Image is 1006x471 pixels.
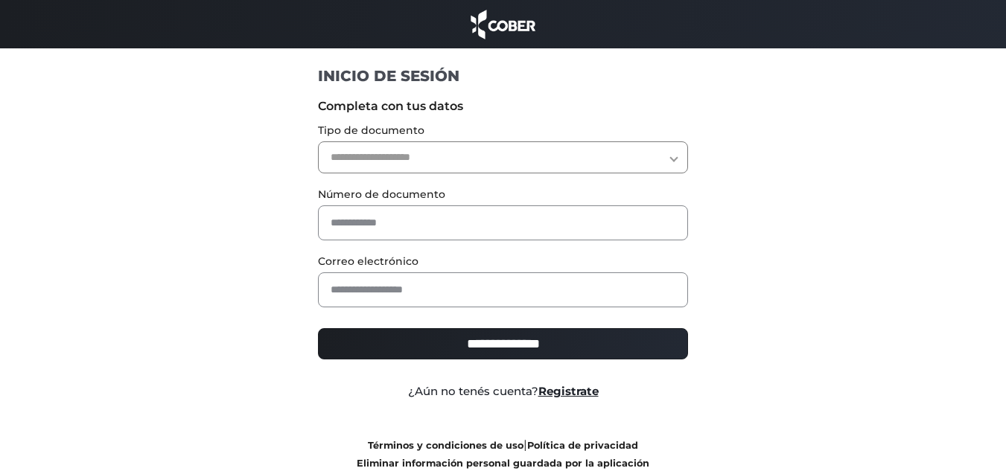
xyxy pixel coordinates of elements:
[368,440,523,451] a: Términos y condiciones de uso
[318,254,688,269] label: Correo electrónico
[527,440,638,451] a: Política de privacidad
[318,97,688,115] label: Completa con tus datos
[467,7,540,41] img: cober_marca.png
[538,384,599,398] a: Registrate
[357,458,649,469] a: Eliminar información personal guardada por la aplicación
[318,187,688,202] label: Número de documento
[318,123,688,138] label: Tipo de documento
[318,66,688,86] h1: INICIO DE SESIÓN
[307,383,699,400] div: ¿Aún no tenés cuenta?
